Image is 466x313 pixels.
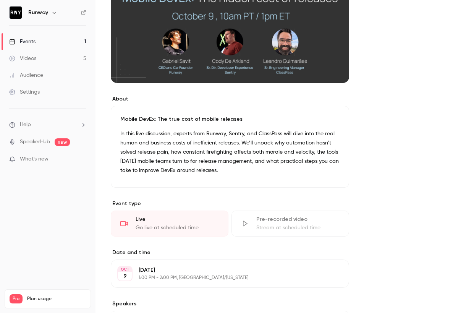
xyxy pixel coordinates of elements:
div: Settings [9,88,40,96]
label: About [111,95,349,103]
div: Live [136,216,219,223]
li: help-dropdown-opener [9,121,86,129]
div: Go live at scheduled time [136,224,219,232]
div: Audience [9,71,43,79]
div: Stream at scheduled time [256,224,340,232]
div: OCT [118,267,132,272]
label: Date and time [111,249,349,256]
p: [DATE] [139,266,309,274]
span: What's new [20,155,49,163]
span: Plan usage [27,296,86,302]
img: Runway [10,6,22,19]
a: SpeakerHub [20,138,50,146]
div: Pre-recorded videoStream at scheduled time [231,211,349,237]
p: In this live discussion, experts from Runway, Sentry, and ClassPass will dive into the real human... [120,129,340,175]
span: Pro [10,294,23,303]
div: Events [9,38,36,45]
h6: Runway [28,9,48,16]
p: Mobile DevEx: The true cost of mobile releases [120,115,340,123]
div: LiveGo live at scheduled time [111,211,228,237]
label: Speakers [111,300,349,308]
div: Videos [9,55,36,62]
span: Help [20,121,31,129]
p: Event type [111,200,349,208]
iframe: Noticeable Trigger [77,156,86,163]
div: Pre-recorded video [256,216,340,223]
p: 1:00 PM - 2:00 PM, [GEOGRAPHIC_DATA]/[US_STATE] [139,275,309,281]
span: new [55,138,70,146]
p: 9 [123,272,127,280]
